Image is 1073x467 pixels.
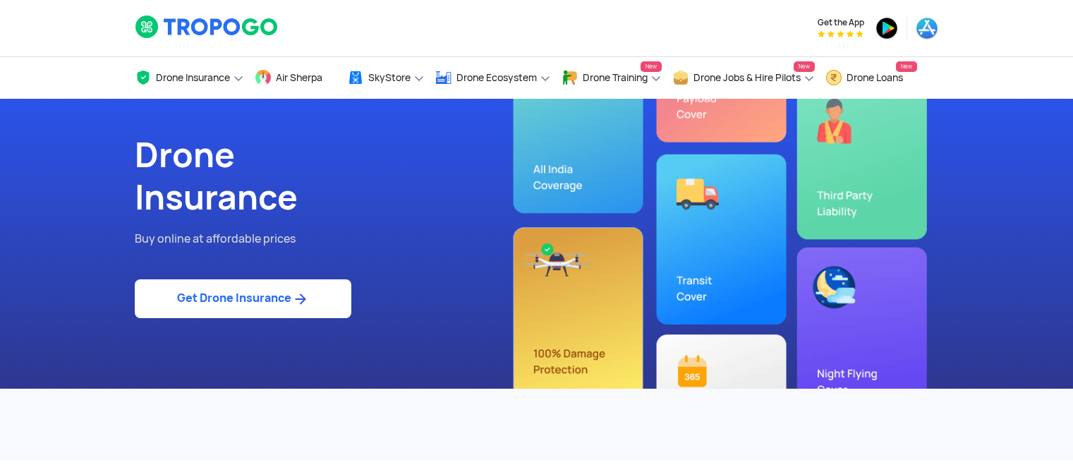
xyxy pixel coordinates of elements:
[847,72,903,83] span: Drone Loans
[156,72,230,83] span: Drone Insurance
[276,72,322,83] span: Air Sherpa
[255,57,337,99] a: Air Sherpa
[583,72,648,83] span: Drone Training
[347,57,425,99] a: SkyStore
[135,279,351,318] a: Get Drone Insurance
[135,15,279,39] img: logoHeader.svg
[368,72,411,83] span: SkyStore
[896,61,917,72] span: New
[672,57,815,99] a: Drone Jobs & Hire PilotsNew
[794,61,815,72] span: New
[693,72,801,83] span: Drone Jobs & Hire Pilots
[135,57,244,99] a: Drone Insurance
[818,17,864,28] span: Get the App
[875,17,898,40] img: ic_playstore.png
[641,61,662,72] span: New
[435,57,551,99] a: Drone Ecosystem
[456,72,537,83] span: Drone Ecosystem
[135,134,526,219] h1: Drone Insurance
[818,30,863,37] img: App Raking
[135,230,526,248] p: Buy online at affordable prices
[916,17,938,40] img: ic_appstore.png
[825,57,917,99] a: Drone LoansNew
[562,57,662,99] a: Drone TrainingNew
[291,291,309,308] img: ic_arrow_forward_blue.svg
